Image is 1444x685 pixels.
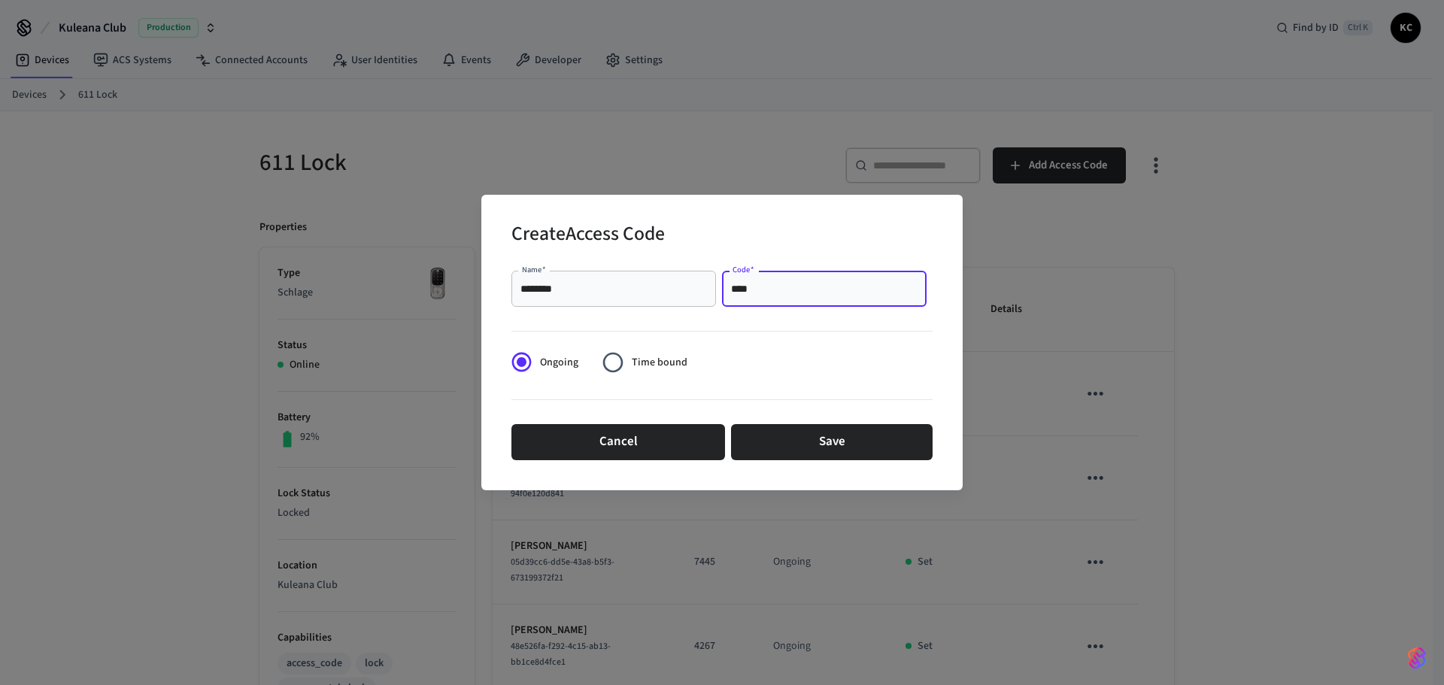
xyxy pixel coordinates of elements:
img: SeamLogoGradient.69752ec5.svg [1408,646,1426,670]
button: Save [731,424,933,460]
h2: Create Access Code [511,213,665,259]
label: Code [733,264,754,275]
button: Cancel [511,424,725,460]
label: Name [522,264,546,275]
span: Time bound [632,355,687,371]
span: Ongoing [540,355,578,371]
